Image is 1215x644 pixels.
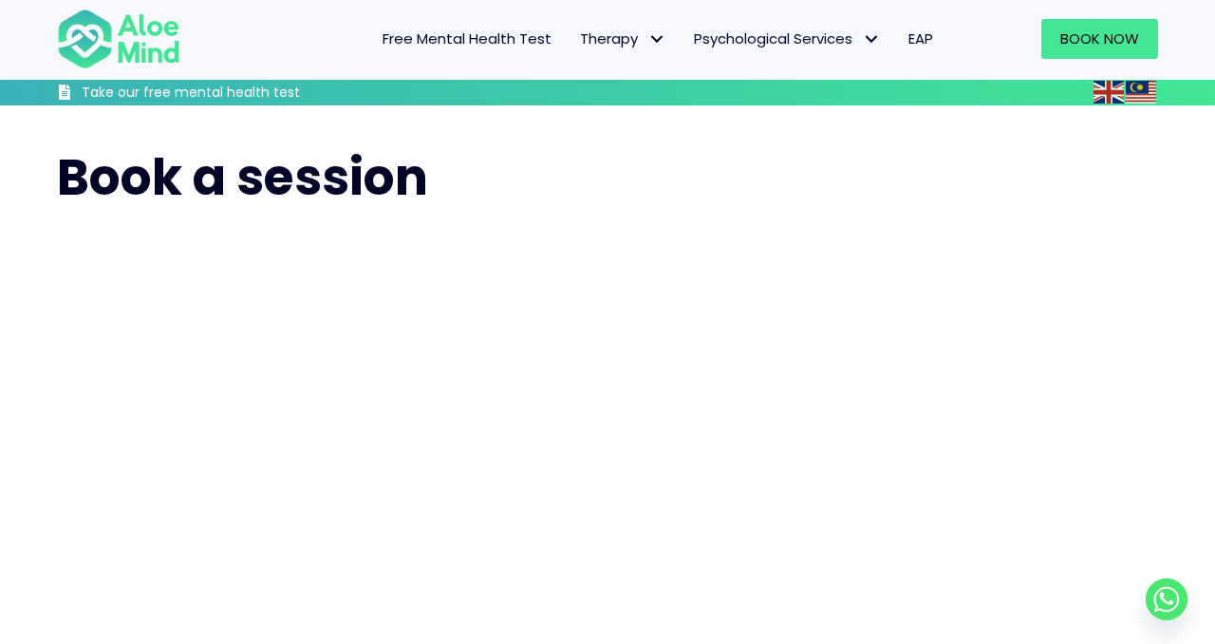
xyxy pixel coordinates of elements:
[908,28,933,48] span: EAP
[643,26,670,53] span: Therapy: submenu
[1041,19,1158,59] a: Book Now
[383,28,551,48] span: Free Mental Health Test
[57,8,180,70] img: Aloe mind Logo
[82,84,402,103] h3: Take our free mental health test
[57,142,428,212] span: Book a session
[1126,81,1158,103] a: Malay
[894,19,947,59] a: EAP
[1146,578,1187,620] a: Whatsapp
[1093,81,1124,104] img: en
[205,19,947,59] nav: Menu
[580,28,665,48] span: Therapy
[57,84,402,105] a: Take our free mental health test
[1093,81,1126,103] a: English
[566,19,680,59] a: TherapyTherapy: submenu
[368,19,566,59] a: Free Mental Health Test
[1060,28,1139,48] span: Book Now
[680,19,894,59] a: Psychological ServicesPsychological Services: submenu
[694,28,880,48] span: Psychological Services
[857,26,885,53] span: Psychological Services: submenu
[1126,81,1156,104] img: ms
